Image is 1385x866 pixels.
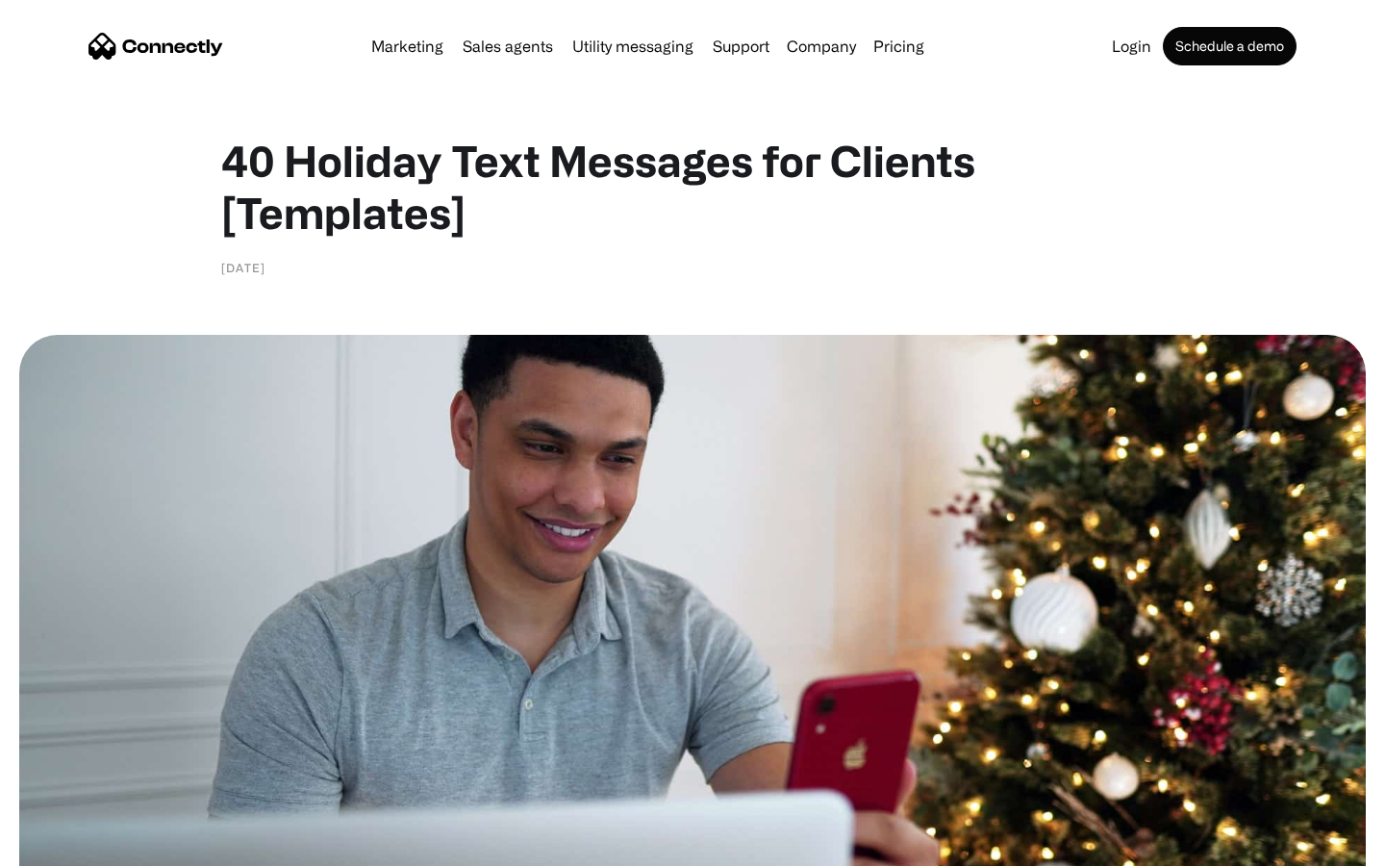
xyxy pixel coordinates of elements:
a: Utility messaging [565,38,701,54]
div: Company [781,33,862,60]
div: [DATE] [221,258,265,277]
a: home [88,32,223,61]
a: Schedule a demo [1163,27,1297,65]
a: Marketing [364,38,451,54]
h1: 40 Holiday Text Messages for Clients [Templates] [221,135,1164,239]
a: Support [705,38,777,54]
a: Pricing [866,38,932,54]
ul: Language list [38,832,115,859]
div: Company [787,33,856,60]
a: Sales agents [455,38,561,54]
aside: Language selected: English [19,832,115,859]
a: Login [1104,38,1159,54]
